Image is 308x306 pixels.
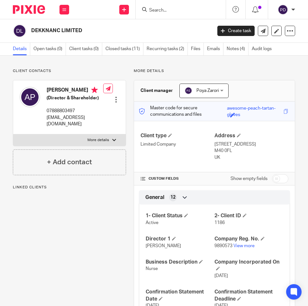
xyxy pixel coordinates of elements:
[139,105,227,118] p: Master code for secure communications and files
[13,68,126,74] p: Client contacts
[146,212,214,219] h4: 1- Client Status
[191,43,204,55] a: Files
[214,141,288,148] p: [STREET_ADDRESS]
[146,221,159,225] span: Active
[214,236,283,242] h4: Company Reg. No.
[140,176,214,181] h4: CUSTOM FIELDS
[214,221,225,225] span: 1186
[13,43,30,55] a: Details
[146,266,158,271] span: Nurse
[47,87,103,95] h4: [PERSON_NAME]
[31,27,172,34] h2: DEKKNANC LIMITED
[87,138,109,143] p: More details
[231,175,267,182] label: Show empty fields
[47,95,103,101] h5: (Director & Shareholder)
[47,108,103,114] p: 07888803497
[147,43,188,55] a: Recurring tasks (2)
[69,43,102,55] a: Client tasks (0)
[47,114,103,128] p: [EMAIL_ADDRESS][DOMAIN_NAME]
[252,43,275,55] a: Audit logs
[214,244,232,248] span: 9890573
[20,87,40,107] img: svg%3E
[146,244,181,248] span: [PERSON_NAME]
[214,132,288,139] h4: Address
[134,68,295,74] p: More details
[278,4,288,15] img: svg%3E
[145,194,164,201] span: General
[146,259,214,265] h4: Business Description
[214,274,228,278] span: [DATE]
[33,43,66,55] a: Open tasks (0)
[105,43,143,55] a: Closed tasks (11)
[13,185,126,190] p: Linked clients
[214,259,283,273] h4: Company Incorporated On
[47,157,92,167] h4: + Add contact
[214,212,283,219] h4: 2- Client ID
[13,24,26,38] img: svg%3E
[170,194,176,201] span: 12
[227,43,249,55] a: Notes (4)
[140,132,214,139] h4: Client type
[214,154,288,161] p: UK
[140,141,214,148] p: Limited Company
[149,8,206,14] input: Search
[91,87,98,93] i: Primary
[214,148,288,154] p: M40 0FL
[146,289,214,302] h4: Confirmation Statement Date
[227,105,282,113] div: awesome-peach-tartan-gloves
[140,87,173,94] h3: Client manager
[146,236,214,242] h4: Director 1
[13,5,45,14] img: Pixie
[207,43,223,55] a: Emails
[217,26,255,36] a: Create task
[214,289,283,302] h4: Confirmation Statement Deadline
[185,87,192,94] img: svg%3E
[233,244,255,248] a: View more
[196,88,219,93] span: Poya Zarori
